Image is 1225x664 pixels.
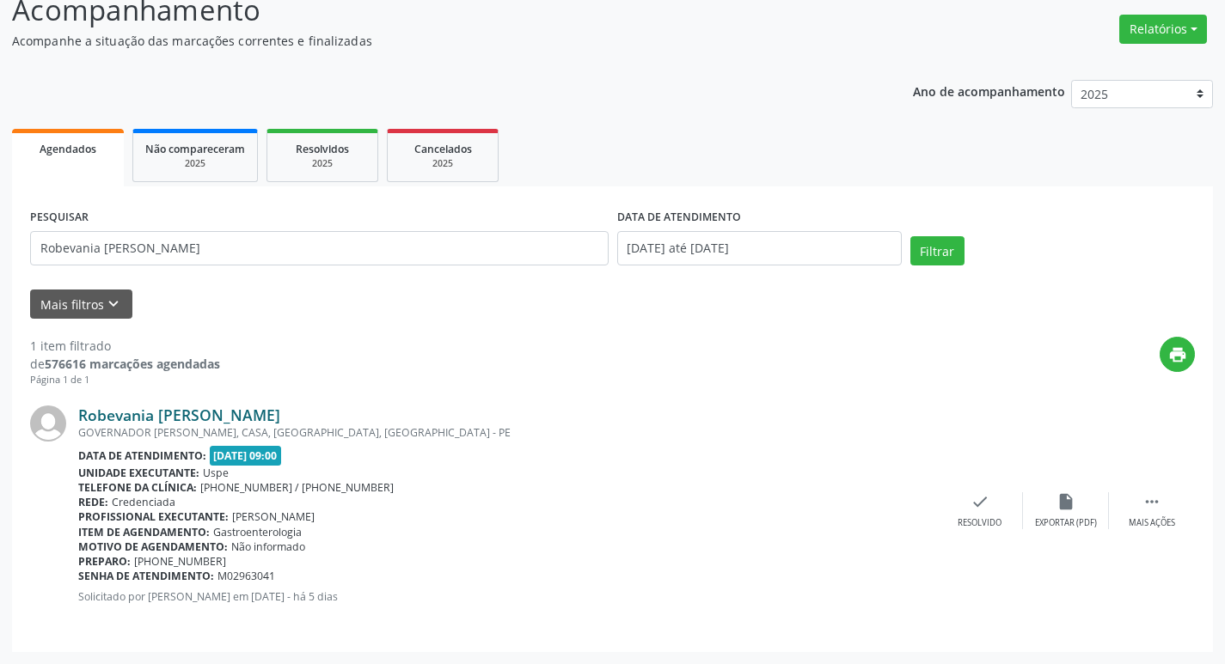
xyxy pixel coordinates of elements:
[78,525,210,539] b: Item de agendamento:
[203,466,229,480] span: Uspe
[231,539,305,554] span: Não informado
[112,495,175,509] span: Credenciada
[400,157,486,170] div: 2025
[78,495,108,509] b: Rede:
[78,539,228,554] b: Motivo de agendamento:
[78,554,131,569] b: Preparo:
[1160,337,1195,372] button: print
[78,589,937,604] p: Solicitado por [PERSON_NAME] em [DATE] - há 5 dias
[200,480,394,495] span: [PHONE_NUMBER] / [PHONE_NUMBER]
[913,80,1065,101] p: Ano de acompanhamento
[78,466,199,480] b: Unidade executante:
[145,142,245,156] span: Não compareceram
[617,231,902,265] input: Selecione um intervalo
[30,231,609,265] input: Nome, código do beneficiário ou CPF
[210,446,282,466] span: [DATE] 09:00
[78,405,280,424] a: Robevania [PERSON_NAME]
[30,337,220,355] div: 1 item filtrado
[40,142,96,156] span: Agendados
[30,405,66,442] img: img
[30,373,220,387] div: Página 1 de 1
[617,204,741,231] label: DATA DE ATENDIMENTO
[145,157,245,170] div: 2025
[232,509,315,524] span: [PERSON_NAME]
[414,142,472,156] span: Cancelados
[217,569,275,583] span: M02963041
[12,32,853,50] p: Acompanhe a situação das marcações correntes e finalizadas
[1057,492,1075,511] i: insert_drive_file
[30,204,89,231] label: PESQUISAR
[971,492,989,511] i: check
[30,289,132,320] button: Mais filtroskeyboard_arrow_down
[134,554,226,569] span: [PHONE_NUMBER]
[30,355,220,373] div: de
[910,236,965,265] button: Filtrar
[213,525,302,539] span: Gastroenterologia
[1119,15,1207,44] button: Relatórios
[279,157,365,170] div: 2025
[1142,492,1161,511] i: 
[45,356,220,372] strong: 576616 marcações agendadas
[958,517,1001,529] div: Resolvido
[104,295,123,314] i: keyboard_arrow_down
[1035,517,1097,529] div: Exportar (PDF)
[78,480,197,495] b: Telefone da clínica:
[296,142,349,156] span: Resolvidos
[78,509,229,524] b: Profissional executante:
[1129,517,1175,529] div: Mais ações
[78,425,937,440] div: GOVERNADOR [PERSON_NAME], CASA, [GEOGRAPHIC_DATA], [GEOGRAPHIC_DATA] - PE
[78,569,214,583] b: Senha de atendimento:
[1168,345,1187,364] i: print
[78,448,206,463] b: Data de atendimento:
